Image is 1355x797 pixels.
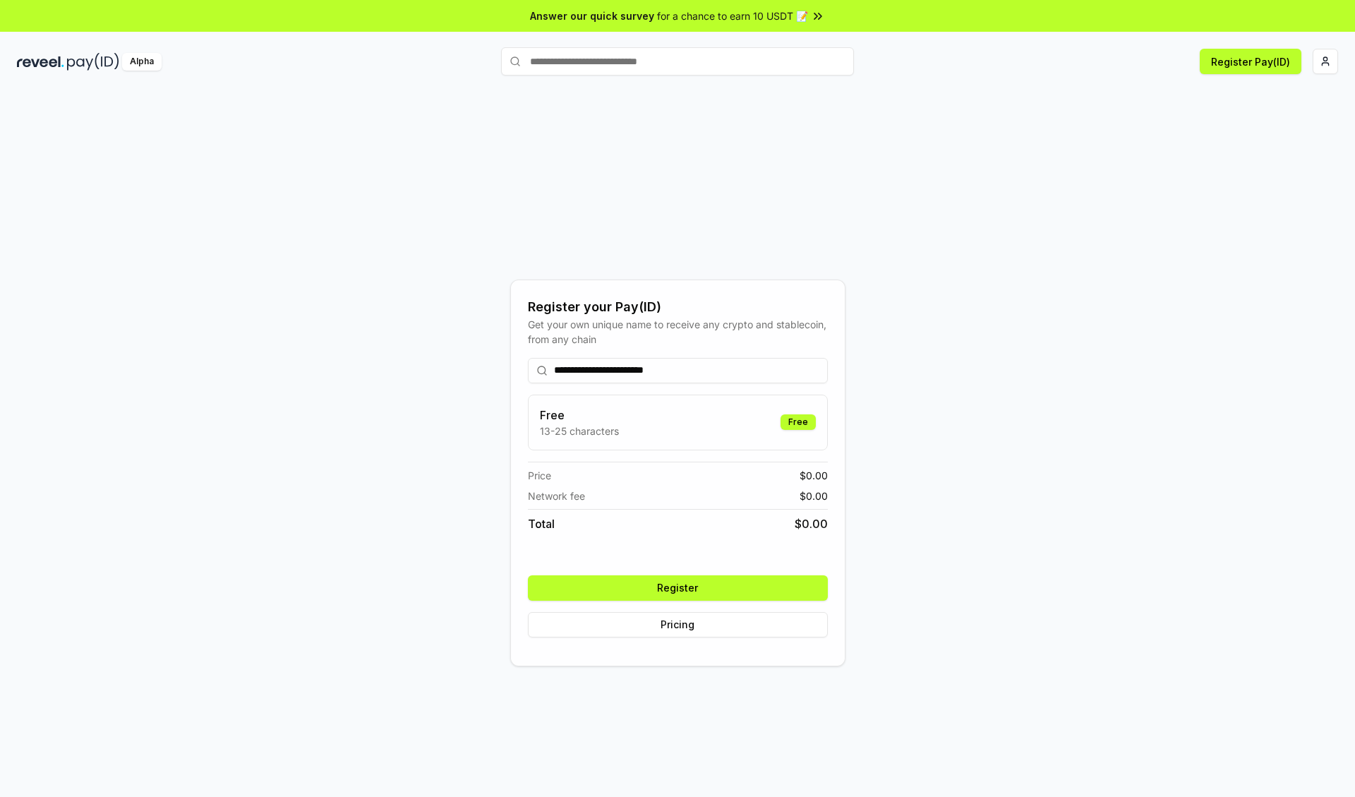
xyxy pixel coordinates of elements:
[800,489,828,503] span: $ 0.00
[528,612,828,637] button: Pricing
[795,515,828,532] span: $ 0.00
[17,53,64,71] img: reveel_dark
[657,8,808,23] span: for a chance to earn 10 USDT 📝
[528,297,828,317] div: Register your Pay(ID)
[530,8,654,23] span: Answer our quick survey
[67,53,119,71] img: pay_id
[540,424,619,438] p: 13-25 characters
[781,414,816,430] div: Free
[540,407,619,424] h3: Free
[800,468,828,483] span: $ 0.00
[122,53,162,71] div: Alpha
[528,515,555,532] span: Total
[528,317,828,347] div: Get your own unique name to receive any crypto and stablecoin, from any chain
[528,489,585,503] span: Network fee
[528,575,828,601] button: Register
[528,468,551,483] span: Price
[1200,49,1301,74] button: Register Pay(ID)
